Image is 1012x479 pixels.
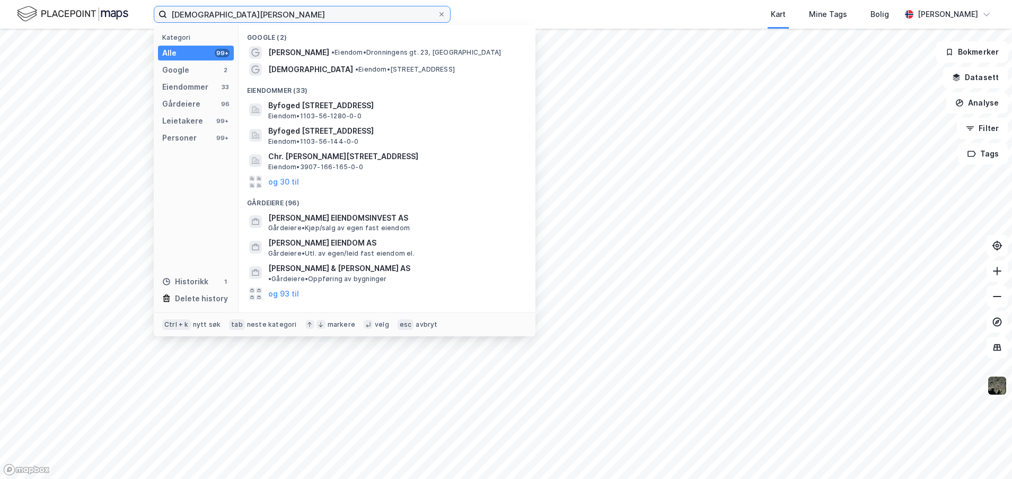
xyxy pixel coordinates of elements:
[268,249,415,258] span: Gårdeiere • Utl. av egen/leid fast eiendom el.
[162,33,234,41] div: Kategori
[946,92,1008,114] button: Analyse
[375,320,389,329] div: velg
[771,8,786,21] div: Kart
[247,320,297,329] div: neste kategori
[959,428,1012,479] iframe: Chat Widget
[221,100,230,108] div: 96
[268,212,523,224] span: [PERSON_NAME] EIENDOMSINVEST AS
[268,46,329,59] span: [PERSON_NAME]
[215,49,230,57] div: 99+
[268,288,299,300] button: og 93 til
[239,190,535,210] div: Gårdeiere (96)
[239,25,535,44] div: Google (2)
[215,134,230,142] div: 99+
[268,99,523,112] span: Byfoged [STREET_ADDRESS]
[268,262,410,275] span: [PERSON_NAME] & [PERSON_NAME] AS
[331,48,501,57] span: Eiendom • Dronningens gt. 23, [GEOGRAPHIC_DATA]
[175,292,228,305] div: Delete history
[268,163,363,171] span: Eiendom • 3907-166-165-0-0
[229,319,245,330] div: tab
[268,150,523,163] span: Chr. [PERSON_NAME][STREET_ADDRESS]
[221,277,230,286] div: 1
[162,81,208,93] div: Eiendommer
[162,275,208,288] div: Historikk
[268,63,353,76] span: [DEMOGRAPHIC_DATA]
[162,319,191,330] div: Ctrl + k
[162,47,177,59] div: Alle
[268,275,271,283] span: •
[957,118,1008,139] button: Filter
[870,8,889,21] div: Bolig
[221,66,230,74] div: 2
[959,428,1012,479] div: Kontrollprogram for chat
[162,115,203,127] div: Leietakere
[936,41,1008,63] button: Bokmerker
[162,132,197,144] div: Personer
[958,143,1008,164] button: Tags
[17,5,128,23] img: logo.f888ab2527a4732fd821a326f86c7f29.svg
[268,125,523,137] span: Byfoged [STREET_ADDRESS]
[239,302,535,321] div: Leietakere (99+)
[268,137,359,146] span: Eiendom • 1103-56-144-0-0
[239,78,535,97] div: Eiendommer (33)
[268,275,387,283] span: Gårdeiere • Oppføring av bygninger
[328,320,355,329] div: markere
[221,83,230,91] div: 33
[918,8,978,21] div: [PERSON_NAME]
[943,67,1008,88] button: Datasett
[331,48,335,56] span: •
[193,320,221,329] div: nytt søk
[987,376,1007,396] img: 9k=
[268,112,362,120] span: Eiendom • 1103-56-1280-0-0
[268,176,299,188] button: og 30 til
[3,464,50,476] a: Mapbox homepage
[167,6,437,22] input: Søk på adresse, matrikkel, gårdeiere, leietakere eller personer
[268,237,523,249] span: [PERSON_NAME] EIENDOM AS
[809,8,847,21] div: Mine Tags
[162,98,200,110] div: Gårdeiere
[398,319,414,330] div: esc
[355,65,455,74] span: Eiendom • [STREET_ADDRESS]
[416,320,437,329] div: avbryt
[162,64,189,76] div: Google
[268,224,410,232] span: Gårdeiere • Kjøp/salg av egen fast eiendom
[215,117,230,125] div: 99+
[355,65,358,73] span: •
